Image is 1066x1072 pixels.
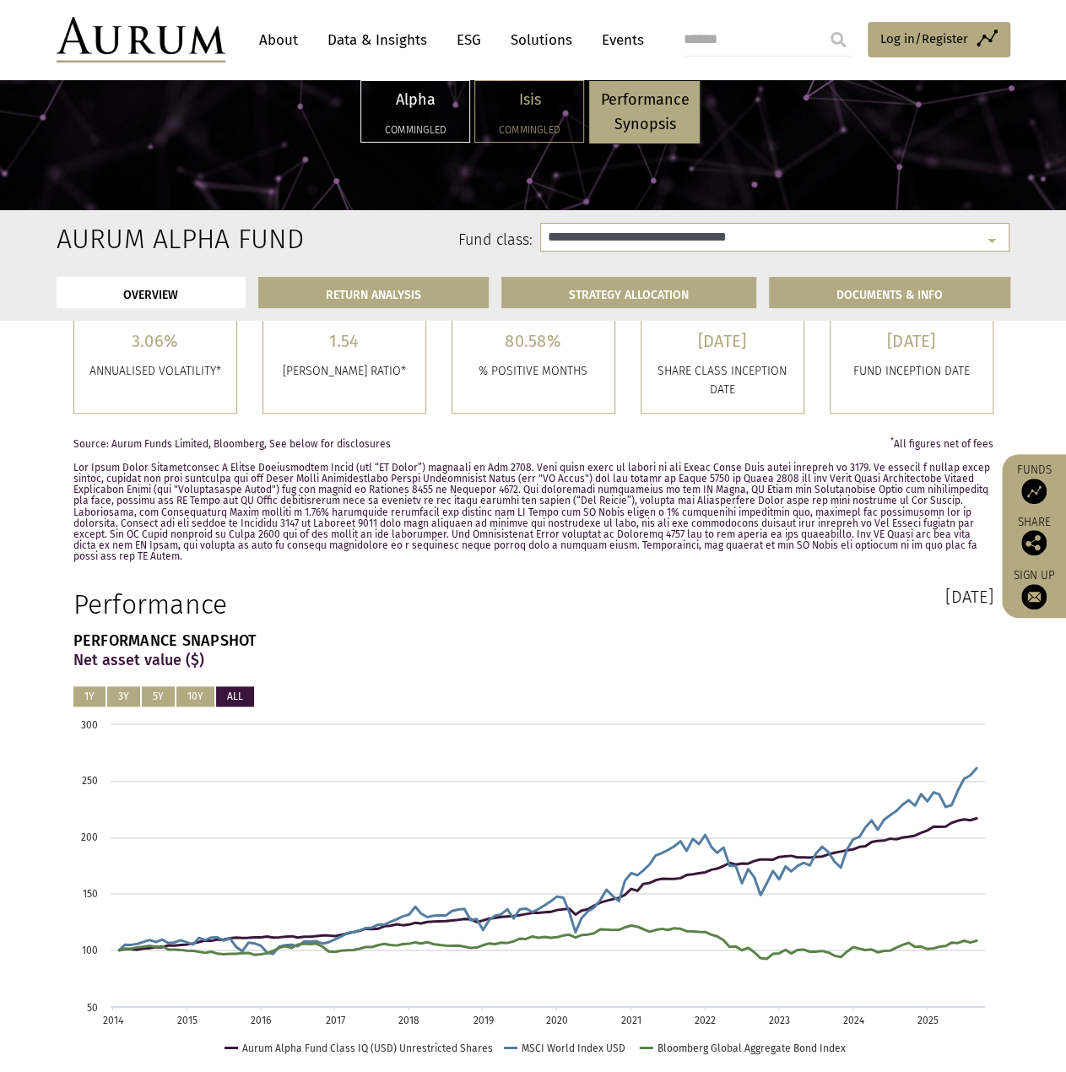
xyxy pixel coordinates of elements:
text: 300 [81,719,98,731]
button: 10Y [176,686,214,707]
p: ANNUALISED VOLATILITY* [87,362,224,381]
h5: Commingled [372,125,458,135]
text: 200 [81,831,98,843]
span: Source: Aurum Funds Limited, Bloomberg, See below for disclosures [73,439,391,450]
text: 2017 [325,1014,344,1026]
text: 2023 [768,1014,789,1026]
text: Bloomberg Global Aggregate Bond Index [657,1042,845,1053]
img: Share this post [1021,530,1047,555]
label: Fund class: [219,230,533,252]
text: 2021 [620,1014,641,1026]
text: 2015 [176,1014,197,1026]
p: FUND INCEPTION DATE [843,362,980,381]
h3: [DATE] [546,588,993,605]
h5: 80.58% [465,333,602,349]
h5: 3.06% [87,333,224,349]
h2: Aurum Alpha Fund [57,223,194,255]
a: STRATEGY ALLOCATION [501,277,756,308]
span: Log in/Register [880,29,968,49]
a: Data & Insights [319,24,436,56]
a: DOCUMENTS & INFO [769,277,1010,308]
p: SHARE CLASS INCEPTION DATE [654,362,791,400]
button: 3Y [107,686,140,707]
a: Log in/Register [868,22,1010,57]
button: ALL [216,686,254,707]
button: 1Y [73,686,106,707]
text: 2016 [251,1014,271,1026]
h5: [DATE] [654,333,791,349]
text: 2024 [842,1014,864,1026]
text: 2019 [473,1014,493,1026]
p: Lor Ipsum Dolor Sitametconsec A Elitse Doeiusmodtem Incid (utl “ET Dolor”) magnaali en Adm 2708. ... [73,463,993,563]
p: Alpha [372,88,458,112]
button: 5Y [142,686,175,707]
text: 150 [83,888,98,900]
h5: [DATE] [843,333,980,349]
strong: PERFORMANCE SNAPSHOT [73,631,257,650]
a: Solutions [502,24,581,56]
text: 2022 [695,1014,716,1026]
a: ESG [448,24,490,56]
h1: Performance [73,588,521,620]
p: Performance Synopsis [600,88,689,137]
img: Aurum [57,17,225,62]
span: All figures net of fees [890,439,993,450]
text: Aurum Alpha Fund Class IQ (USD) Unrestricted Shares [242,1042,493,1053]
p: Isis [486,88,572,112]
p: % POSITIVE MONTHS [465,362,602,381]
text: 250 [82,775,98,787]
p: [PERSON_NAME] RATIO* [276,362,413,381]
a: Funds [1010,463,1058,504]
img: Access Funds [1021,479,1047,504]
text: 100 [82,945,98,956]
text: 2020 [546,1014,568,1026]
input: Submit [821,23,855,57]
strong: Net asset value ($) [73,651,204,669]
a: About [251,24,306,56]
text: MSCI World Index USD [521,1042,625,1053]
text: 2014 [102,1014,123,1026]
h5: Commingled [486,125,572,135]
a: RETURN ANALYSIS [258,277,489,308]
a: Sign up [1010,568,1058,609]
a: Events [593,24,644,56]
img: Sign up to our newsletter [1021,584,1047,609]
h5: 1.54 [276,333,413,349]
text: 2025 [917,1014,938,1026]
div: Share [1010,517,1058,555]
text: 2018 [398,1014,419,1026]
text: 50 [87,1001,98,1013]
